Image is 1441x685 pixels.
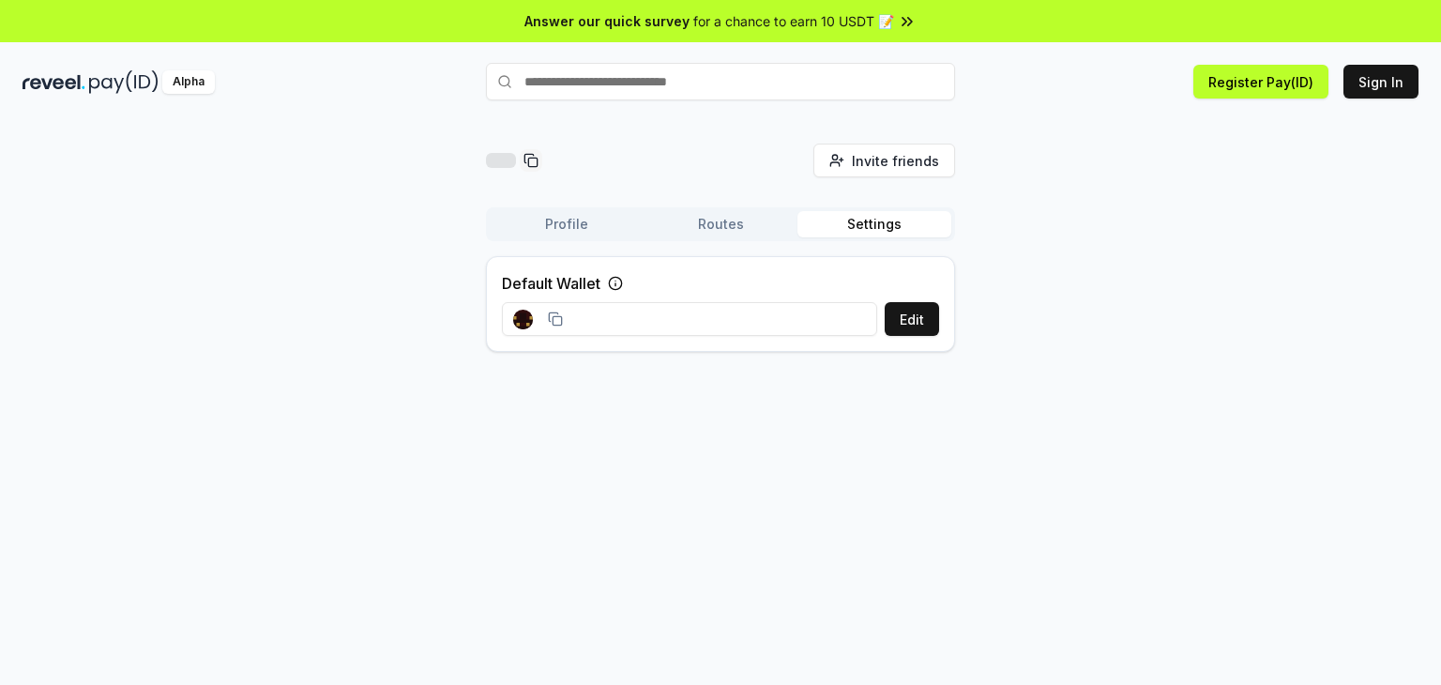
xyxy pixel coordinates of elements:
[23,70,85,94] img: reveel_dark
[797,211,951,237] button: Settings
[502,272,600,295] label: Default Wallet
[1193,65,1328,99] button: Register Pay(ID)
[524,11,690,31] span: Answer our quick survey
[89,70,159,94] img: pay_id
[162,70,215,94] div: Alpha
[693,11,894,31] span: for a chance to earn 10 USDT 📝
[813,144,955,177] button: Invite friends
[852,151,939,171] span: Invite friends
[1343,65,1418,99] button: Sign In
[885,302,939,336] button: Edit
[644,211,797,237] button: Routes
[490,211,644,237] button: Profile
